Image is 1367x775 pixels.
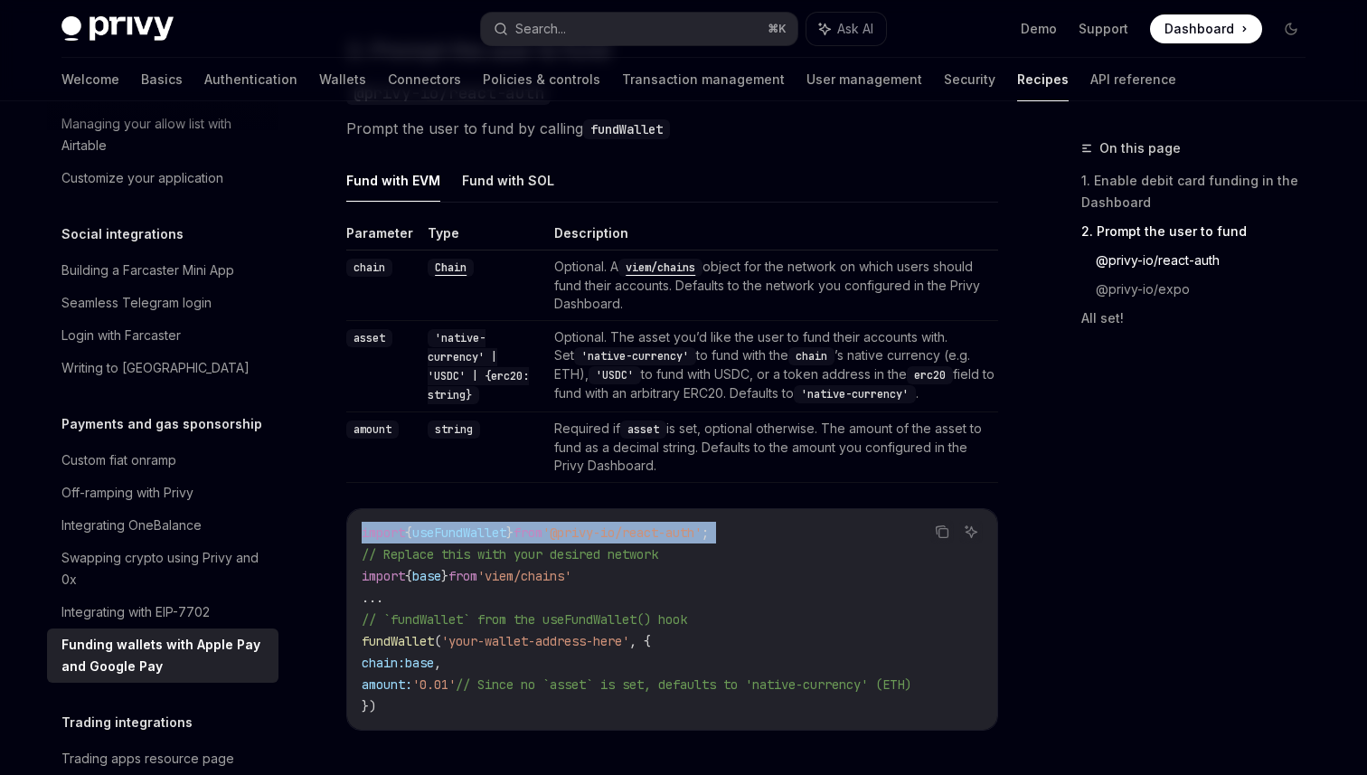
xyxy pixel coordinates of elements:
div: Swapping crypto using Privy and 0x [61,547,268,591]
a: Customize your application [47,162,278,194]
span: Dashboard [1164,20,1234,38]
button: Ask AI [806,13,886,45]
td: Optional. The asset you’d like the user to fund their accounts with. Set to fund with the ’s nati... [547,321,998,412]
div: Building a Farcaster Mini App [61,260,234,281]
span: '@privy-io/react-auth' [542,525,702,541]
a: Authentication [204,58,297,101]
span: } [441,568,448,584]
span: // Since no `asset` is set, defaults to 'native-currency' (ETH) [456,676,911,693]
div: Off-ramping with Privy [61,482,193,504]
span: from [448,568,477,584]
a: Welcome [61,58,119,101]
button: Fund with EVM [346,159,440,202]
span: base [405,655,434,671]
div: Managing your allow list with Airtable [61,113,268,156]
a: All set! [1081,304,1320,333]
button: Fund with SOL [462,159,554,202]
a: Transaction management [622,58,785,101]
span: 'your-wallet-address-here' [441,633,629,649]
code: Chain [428,259,474,277]
span: { [405,525,412,541]
a: Demo [1021,20,1057,38]
a: Custom fiat onramp [47,444,278,477]
span: base [412,568,441,584]
button: Search...⌘K [481,13,797,45]
span: amount: [362,676,412,693]
th: Type [420,224,547,250]
td: Optional. A object for the network on which users should fund their accounts. Defaults to the net... [547,250,998,321]
a: Managing your allow list with Airtable [47,108,278,162]
a: Connectors [388,58,461,101]
span: ; [702,525,709,541]
div: Funding wallets with Apple Pay and Google Pay [61,634,268,677]
code: 'native-currency' | 'USDC' | {erc20: string} [428,329,529,404]
span: fundWallet [362,633,434,649]
span: { [405,568,412,584]
a: Login with Farcaster [47,319,278,352]
a: @privy-io/react-auth [1096,246,1320,275]
code: 'USDC' [589,366,641,384]
span: }) [362,698,376,714]
code: asset [346,329,392,347]
h5: Payments and gas sponsorship [61,413,262,435]
button: Ask AI [959,520,983,543]
span: import [362,568,405,584]
div: Trading apps resource page [61,748,234,770]
img: dark logo [61,16,174,42]
code: viem/chains [618,259,702,277]
a: Trading apps resource page [47,742,278,775]
code: chain [346,259,392,277]
button: Copy the contents from the code block [930,520,954,543]
code: string [428,421,480,439]
code: 'native-currency' [574,347,696,365]
a: 1. Enable debit card funding in the Dashboard [1081,166,1320,217]
a: API reference [1090,58,1176,101]
button: Toggle dark mode [1277,14,1306,43]
h5: Social integrations [61,223,184,245]
div: Search... [515,18,566,40]
a: Chain [428,259,474,274]
code: amount [346,421,399,439]
th: Description [547,224,998,250]
div: Integrating with EIP-7702 [61,601,210,623]
span: // Replace this with your desired network [362,546,658,562]
span: Prompt the user to fund by calling [346,116,998,141]
a: Off-ramping with Privy [47,477,278,509]
span: 'viem/chains' [477,568,571,584]
span: ... [362,590,383,606]
a: Integrating with EIP-7702 [47,596,278,629]
div: Integrating OneBalance [61,515,202,536]
code: 'native-currency' [794,385,916,403]
a: Swapping crypto using Privy and 0x [47,542,278,596]
span: Ask AI [837,20,873,38]
div: Customize your application [61,167,223,189]
span: , { [629,633,651,649]
code: fundWallet [583,119,670,139]
div: Writing to [GEOGRAPHIC_DATA] [61,357,250,379]
span: On this page [1099,137,1181,159]
a: Wallets [319,58,366,101]
span: ( [434,633,441,649]
code: erc20 [907,366,953,384]
a: Support [1079,20,1128,38]
span: useFundWallet [412,525,506,541]
a: Basics [141,58,183,101]
a: User management [806,58,922,101]
div: Custom fiat onramp [61,449,176,471]
div: Seamless Telegram login [61,292,212,314]
a: viem/chains [618,259,702,274]
span: // `fundWallet` from the useFundWallet() hook [362,611,687,628]
span: '0.01' [412,676,456,693]
a: Dashboard [1150,14,1262,43]
a: Funding wallets with Apple Pay and Google Pay [47,629,278,683]
th: Parameter [346,224,420,250]
span: import [362,525,405,541]
a: Security [944,58,995,101]
a: Building a Farcaster Mini App [47,254,278,287]
a: @privy-io/expo [1096,275,1320,304]
span: } [506,525,514,541]
a: Seamless Telegram login [47,287,278,319]
a: 2. Prompt the user to fund [1081,217,1320,246]
a: Writing to [GEOGRAPHIC_DATA] [47,352,278,384]
span: from [514,525,542,541]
